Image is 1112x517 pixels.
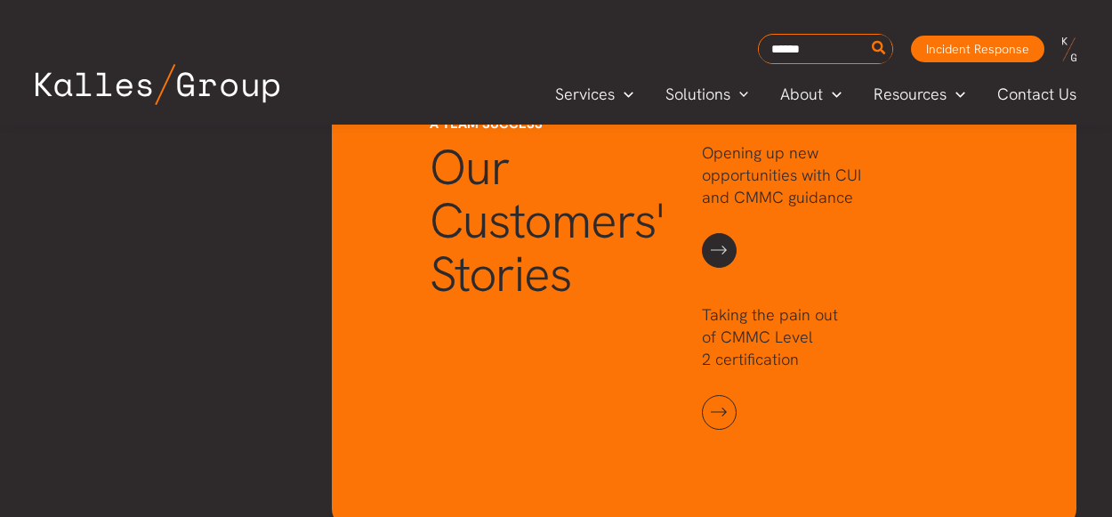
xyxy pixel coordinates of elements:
[555,81,615,108] span: Services
[539,81,649,108] a: ServicesMenu Toggle
[730,81,749,108] span: Menu Toggle
[981,81,1094,108] a: Contact Us
[911,36,1044,62] a: Incident Response
[702,142,861,207] a: Opening up new opportunities with CUI and CMMC guidance
[36,64,279,105] img: Kalles Group
[780,81,823,108] span: About
[539,79,1094,109] nav: Primary Site Navigation
[430,135,664,306] span: Our Customers' Stories
[665,81,730,108] span: Solutions
[615,81,633,108] span: Menu Toggle
[858,81,981,108] a: ResourcesMenu Toggle
[764,81,858,108] a: AboutMenu Toggle
[997,81,1076,108] span: Contact Us
[947,81,965,108] span: Menu Toggle
[702,304,838,369] a: Taking the pain out of CMMC Level 2 certification
[649,81,765,108] a: SolutionsMenu Toggle
[868,35,890,63] button: Search
[823,81,842,108] span: Menu Toggle
[874,81,947,108] span: Resources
